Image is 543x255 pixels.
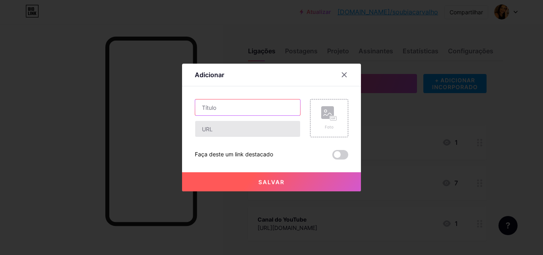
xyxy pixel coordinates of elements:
[195,71,224,79] font: Adicionar
[195,99,300,115] input: Título
[195,151,273,158] font: Faça deste um link destacado
[182,172,361,191] button: Salvar
[195,121,300,137] input: URL
[258,179,285,185] font: Salvar
[325,125,334,129] font: Foto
